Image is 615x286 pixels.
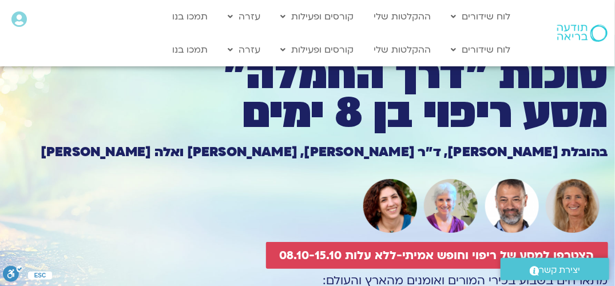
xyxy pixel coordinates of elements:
[266,242,608,269] a: הצטרפו למסע של ריפוי וחופש אמיתי-ללא עלות 08.10-15.10
[445,39,516,61] a: לוח שידורים
[280,249,594,262] span: הצטרפו למסע של ריפוי וחופש אמיתי-ללא עלות 08.10-15.10
[275,6,359,27] a: קורסים ופעילות
[445,6,516,27] a: לוח שידורים
[7,55,608,133] h1: סוכות ״דרך החמלה״ מסע ריפוי בן 8 ימים
[539,263,581,278] span: יצירת קשר
[222,39,266,61] a: עזרה
[166,6,213,27] a: תמכו בנו
[166,39,213,61] a: תמכו בנו
[222,6,266,27] a: עזרה
[557,25,608,42] img: תודעה בריאה
[368,39,437,61] a: ההקלטות שלי
[7,146,608,158] h1: בהובלת [PERSON_NAME], ד״ר [PERSON_NAME], [PERSON_NAME] ואלה [PERSON_NAME]
[368,6,437,27] a: ההקלטות שלי
[275,39,359,61] a: קורסים ופעילות
[501,258,609,280] a: יצירת קשר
